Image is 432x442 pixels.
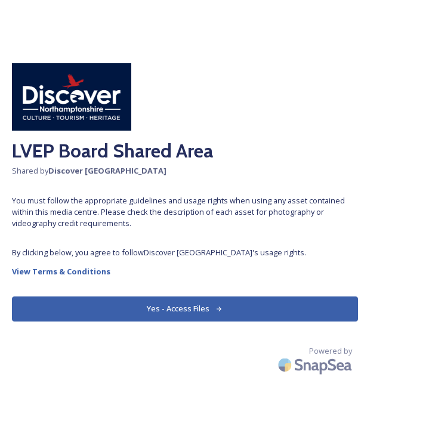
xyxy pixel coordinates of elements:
[12,137,358,165] h2: LVEP Board Shared Area
[12,266,110,277] strong: View Terms & Conditions
[12,264,358,279] a: View Terms & Conditions
[12,247,358,258] span: By clicking below, you agree to follow Discover [GEOGRAPHIC_DATA] 's usage rights.
[48,165,166,176] strong: Discover [GEOGRAPHIC_DATA]
[274,351,358,379] img: SnapSea Logo
[12,165,358,177] span: Shared by
[12,63,131,131] img: Discover%20Northamptonshire.jpg
[12,296,358,321] button: Yes - Access Files
[12,195,358,230] span: You must follow the appropriate guidelines and usage rights when using any asset contained within...
[309,345,352,357] span: Powered by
